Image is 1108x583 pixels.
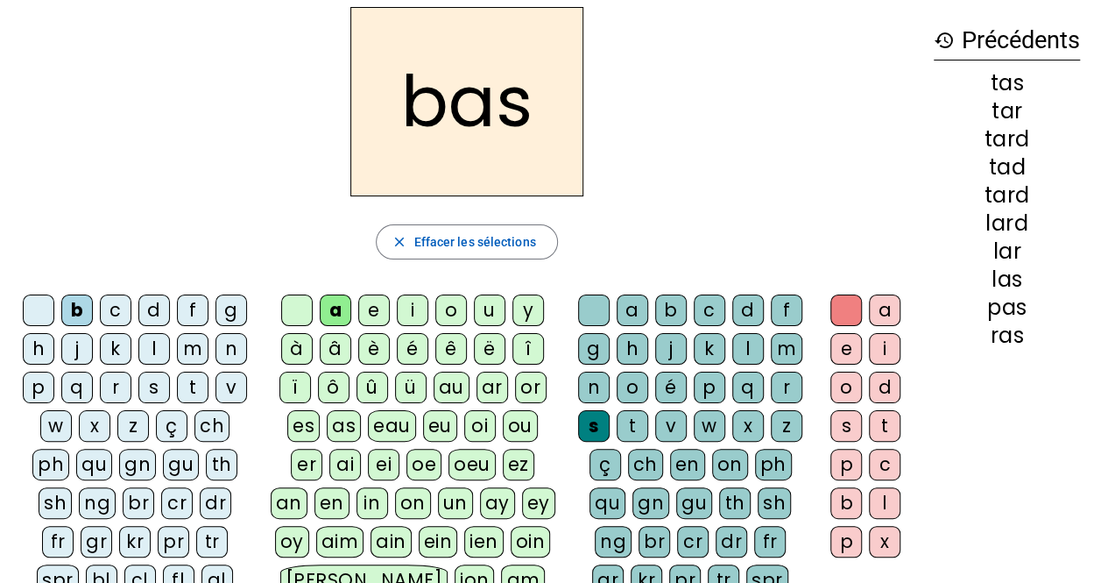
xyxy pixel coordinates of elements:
[617,372,648,403] div: o
[934,185,1080,206] div: tard
[512,333,544,365] div: î
[215,333,247,365] div: n
[368,410,416,442] div: eau
[320,333,351,365] div: â
[158,526,189,558] div: pr
[279,372,311,403] div: ï
[395,487,431,519] div: on
[694,295,725,326] div: c
[206,449,237,480] div: th
[719,487,751,519] div: th
[869,333,900,365] div: i
[716,526,747,558] div: dr
[732,295,764,326] div: d
[138,333,170,365] div: l
[40,410,72,442] div: w
[350,7,583,196] h2: bas
[196,526,228,558] div: tr
[503,449,534,480] div: ez
[356,372,388,403] div: û
[81,526,112,558] div: gr
[438,487,473,519] div: un
[39,487,72,519] div: sh
[281,333,313,365] div: à
[23,333,54,365] div: h
[771,333,802,365] div: m
[464,526,504,558] div: ien
[934,297,1080,318] div: pas
[397,295,428,326] div: i
[578,410,610,442] div: s
[503,410,538,442] div: ou
[771,410,802,442] div: z
[578,372,610,403] div: n
[934,241,1080,262] div: lar
[677,526,709,558] div: cr
[79,487,116,519] div: ng
[639,526,670,558] div: br
[61,333,93,365] div: j
[830,333,862,365] div: e
[632,487,669,519] div: gn
[79,410,110,442] div: x
[327,410,361,442] div: as
[138,372,170,403] div: s
[934,213,1080,234] div: lard
[413,231,535,252] span: Effacer les sélections
[934,101,1080,122] div: tar
[771,295,802,326] div: f
[830,449,862,480] div: p
[42,526,74,558] div: fr
[732,372,764,403] div: q
[32,449,69,480] div: ph
[163,449,199,480] div: gu
[755,449,792,480] div: ph
[194,410,229,442] div: ch
[934,21,1080,60] h3: Précédents
[275,526,309,558] div: oy
[474,333,505,365] div: ë
[628,449,663,480] div: ch
[271,487,307,519] div: an
[287,410,320,442] div: es
[215,372,247,403] div: v
[368,449,399,480] div: ei
[712,449,748,480] div: on
[435,295,467,326] div: o
[676,487,712,519] div: gu
[589,449,621,480] div: ç
[371,526,412,558] div: ain
[670,449,705,480] div: en
[511,526,551,558] div: oin
[830,487,862,519] div: b
[655,333,687,365] div: j
[464,410,496,442] div: oi
[617,333,648,365] div: h
[358,333,390,365] div: è
[934,129,1080,150] div: tard
[100,372,131,403] div: r
[291,449,322,480] div: er
[655,372,687,403] div: é
[869,410,900,442] div: t
[356,487,388,519] div: in
[830,372,862,403] div: o
[397,333,428,365] div: é
[161,487,193,519] div: cr
[177,372,208,403] div: t
[395,372,427,403] div: ü
[830,410,862,442] div: s
[376,224,557,260] button: Effacer les sélections
[476,372,508,403] div: ar
[329,449,361,480] div: ai
[655,410,687,442] div: v
[406,449,441,480] div: oe
[358,295,390,326] div: e
[119,526,151,558] div: kr
[758,487,791,519] div: sh
[123,487,154,519] div: br
[177,333,208,365] div: m
[934,325,1080,346] div: ras
[515,372,547,403] div: or
[694,410,725,442] div: w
